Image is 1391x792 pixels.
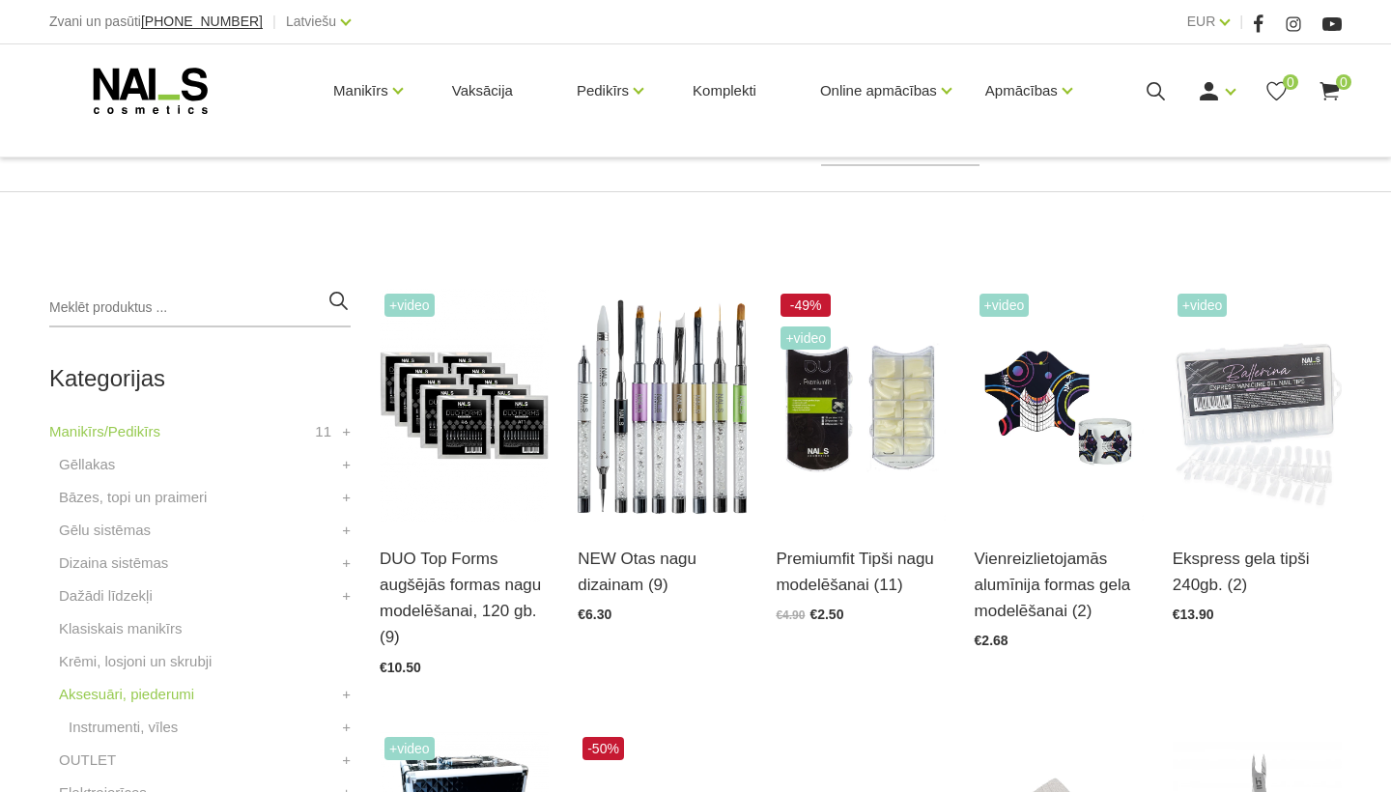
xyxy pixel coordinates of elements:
[578,289,747,522] img: Dažāda veida dizaina otas:- Art Magnetics tools- Spatula Tool- Fork Brush #6- Art U Slant- Oval #...
[342,486,351,509] a: +
[1283,74,1298,90] span: 0
[342,716,351,739] a: +
[59,617,183,640] a: Klasiskais manikīrs
[776,289,945,522] img: Plānas, elastīgas formas. To īpašā forma sniedz iespēju modelēt nagus ar paralēlām sānu malām, kā...
[342,683,351,706] a: +
[342,420,351,443] a: +
[582,737,624,760] span: -50%
[1173,546,1342,598] a: Ekspress gela tipši 240gb. (2)
[342,749,351,772] a: +
[985,52,1058,129] a: Apmācības
[577,52,629,129] a: Pedikīrs
[69,716,178,739] a: Instrumenti, vīles
[49,420,160,443] a: Manikīrs/Pedikīrs
[59,749,116,772] a: OUTLET
[59,584,153,608] a: Dažādi līdzekļi
[776,608,805,622] span: €4.90
[578,607,611,622] span: €6.30
[578,546,747,598] a: NEW Otas nagu dizainam (9)
[333,52,388,129] a: Manikīrs
[820,52,937,129] a: Online apmācības
[342,453,351,476] a: +
[1178,294,1228,317] span: +Video
[59,552,168,575] a: Dizaina sistēmas
[380,546,549,651] a: DUO Top Forms augšējās formas nagu modelēšanai, 120 gb. (9)
[1336,74,1351,90] span: 0
[49,366,351,391] h2: Kategorijas
[59,486,207,509] a: Bāzes, topi un praimeri
[49,289,351,327] input: Meklēt produktus ...
[49,10,263,34] div: Zvani un pasūti
[59,683,194,706] a: Aksesuāri, piederumi
[781,294,831,317] span: -49%
[979,294,1030,317] span: +Video
[776,546,945,598] a: Premiumfit Tipši nagu modelēšanai (11)
[384,737,435,760] span: +Video
[809,607,843,622] span: €2.50
[677,44,772,137] a: Komplekti
[1173,289,1342,522] img: Ekpress gela tipši pieaudzēšanai 240 gab.Gela nagu pieaudzēšana vēl nekad nav bijusi tik vienkārš...
[1187,10,1216,33] a: EUR
[380,660,421,675] span: €10.50
[380,289,549,522] img: #1 • Mazs(S) sāna arkas izliekums, normāls/vidējs C izliekums, garā forma • Piemērota standarta n...
[59,650,212,673] a: Krēmi, losjoni un skrubji
[1239,10,1243,34] span: |
[975,546,1144,625] a: Vienreizlietojamās alumīnija formas gela modelēšanai (2)
[384,294,435,317] span: +Video
[975,633,1008,648] span: €2.68
[272,10,276,34] span: |
[342,584,351,608] a: +
[437,44,528,137] a: Vaksācija
[1173,607,1214,622] span: €13.90
[342,519,351,542] a: +
[315,420,331,443] span: 11
[1318,79,1342,103] a: 0
[59,519,151,542] a: Gēlu sistēmas
[342,552,351,575] a: +
[975,289,1144,522] img: Īpaši noturīgas modelēšanas formas, kas maksimāli atvieglo meistara darbu. Izcili cietas, maksimā...
[1264,79,1289,103] a: 0
[781,326,831,350] span: +Video
[141,14,263,29] a: [PHONE_NUMBER]
[286,10,336,33] a: Latviešu
[59,453,115,476] a: Gēllakas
